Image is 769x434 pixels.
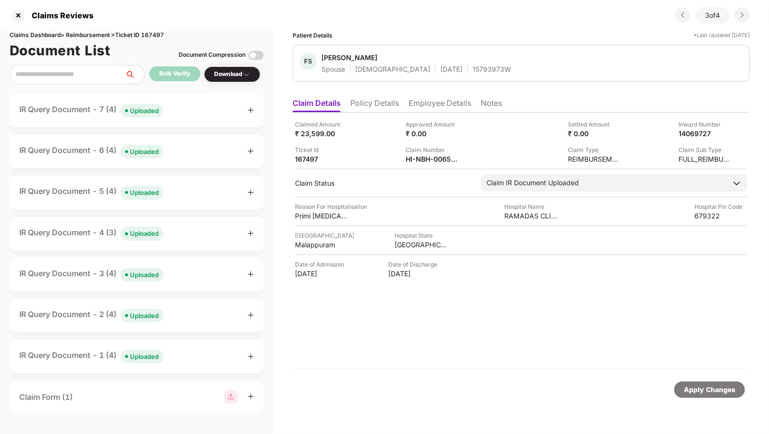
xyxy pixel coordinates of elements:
[481,98,502,112] li: Notes
[248,48,264,63] img: svg+xml;base64,PHN2ZyBpZD0iVG9nZ2xlLTMyeDMyIiB4bWxucz0iaHR0cDovL3d3dy53My5vcmcvMjAwMC9zdmciIHdpZH...
[440,64,462,74] div: [DATE]
[295,120,348,129] div: Claimed Amount
[159,69,190,78] div: Bulk Verify
[243,71,250,78] img: svg+xml;base64,PHN2ZyBpZD0iRHJvcGRvd24tMzJ4MzIiIHhtbG5zPSJodHRwOi8vd3d3LnczLm9yZy8yMDAwL3N2ZyIgd2...
[10,40,111,61] h1: Document List
[406,145,459,154] div: Claim Number
[224,390,238,404] img: svg+xml;base64,PHN2ZyBpZD0iR3JvdXBfMjg4MTMiIGRhdGEtbmFtZT0iR3JvdXAgMjg4MTMiIHhtbG5zPSJodHRwOi8vd3...
[295,145,348,154] div: Ticket Id
[10,31,264,40] div: Claims Dashboard > Reimbursement > Ticket ID 167497
[295,240,348,249] div: Malappuram
[247,312,254,319] span: plus
[295,269,348,278] div: [DATE]
[679,145,731,154] div: Claim Sub Type
[684,384,735,395] div: Apply Changes
[130,106,159,115] div: Uploaded
[295,211,348,220] div: Primi [MEDICAL_DATA]
[26,11,93,20] div: Claims Reviews
[388,269,441,278] div: [DATE]
[406,120,459,129] div: Approved Amount
[409,98,471,112] li: Employee Details
[321,64,345,74] div: Spouse
[388,260,441,269] div: Date of Discharge
[295,202,367,211] div: Reason For Hospitalisation
[695,7,730,24] div: 3 of 4
[247,107,254,114] span: plus
[19,349,164,363] div: IR Query Document - 1 (4)
[679,11,687,19] img: svg+xml;base64,PHN2ZyBpZD0iRHJvcGRvd24tMzJ4MzIiIHhtbG5zPSJodHRwOi8vd3d3LnczLm9yZy8yMDAwL3N2ZyIgd2...
[732,179,742,188] img: downArrowIcon
[247,189,254,196] span: plus
[295,231,354,240] div: [GEOGRAPHIC_DATA]
[125,71,144,78] span: search
[247,230,254,237] span: plus
[679,154,731,164] div: FULL_REIMBURSEMENT
[473,64,511,74] div: 15793973W
[130,352,159,361] div: Uploaded
[504,211,557,220] div: RAMADAS CLINIC & NURSING HOME
[487,178,579,188] div: Claim IR Document Uploaded
[295,260,348,269] div: Date of Admission
[247,271,254,278] span: plus
[504,202,557,211] div: Hospital Name
[295,129,348,138] div: ₹ 23,599.00
[130,188,159,197] div: Uploaded
[694,211,747,220] div: 679322
[738,11,746,19] img: svg+xml;base64,PHN2ZyBpZD0iRHJvcGRvd24tMzJ4MzIiIHhtbG5zPSJodHRwOi8vd3d3LnczLm9yZy8yMDAwL3N2ZyIgd2...
[130,229,159,238] div: Uploaded
[295,154,348,164] div: 167497
[679,129,731,138] div: 14069727
[19,185,164,199] div: IR Query Document - 5 (4)
[568,129,621,138] div: ₹ 0.00
[19,227,164,241] div: IR Query Document - 4 (3)
[679,120,731,129] div: Inward Number
[395,240,448,249] div: [GEOGRAPHIC_DATA]
[355,64,430,74] div: [DEMOGRAPHIC_DATA]
[125,65,145,84] button: search
[19,268,164,281] div: IR Query Document - 3 (4)
[247,393,254,400] span: plus
[693,31,750,40] div: *Last Updated [DATE]
[406,154,459,164] div: HI-NBH-006572830(0)
[406,129,459,138] div: ₹ 0.00
[295,179,471,188] div: Claim Status
[568,154,621,164] div: REIMBURSEMENT
[130,311,159,320] div: Uploaded
[395,231,448,240] div: Hospital State
[350,98,399,112] li: Policy Details
[300,53,317,70] div: FS
[179,51,245,60] div: Document Compression
[293,98,341,112] li: Claim Details
[19,308,164,322] div: IR Query Document - 2 (4)
[247,148,254,154] span: plus
[19,391,73,403] div: Claim Form (1)
[19,144,164,158] div: IR Query Document - 6 (4)
[293,31,333,40] div: Patient Details
[130,270,159,280] div: Uploaded
[321,53,377,62] div: [PERSON_NAME]
[568,120,621,129] div: Settled Amount
[130,147,159,156] div: Uploaded
[247,353,254,360] span: plus
[694,202,747,211] div: Hospital Pin Code
[568,145,621,154] div: Claim Type
[214,70,250,79] div: Download
[19,103,164,117] div: IR Query Document - 7 (4)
